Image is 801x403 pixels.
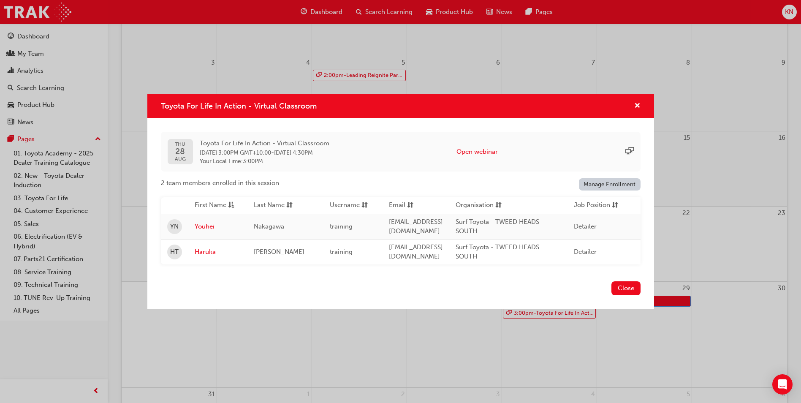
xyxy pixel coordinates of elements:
span: Your Local Time : 3:00PM [200,158,329,165]
span: Job Position [574,200,610,211]
div: Open Intercom Messenger [772,374,793,395]
span: THU [175,142,186,147]
span: sorting-icon [612,200,618,211]
span: Surf Toyota - TWEED HEADS SOUTH [456,218,539,235]
a: Manage Enrollment [579,178,641,191]
button: Usernamesorting-icon [330,200,376,211]
button: cross-icon [634,101,641,112]
span: AUG [175,156,186,162]
span: 2 team members enrolled in this session [161,178,279,188]
span: 28 Aug 2025 4:30PM [274,149,313,156]
span: sorting-icon [407,200,413,211]
span: First Name [195,200,226,211]
span: 28 [175,147,186,156]
span: sorting-icon [286,200,293,211]
span: 28 Aug 2025 3:00PM GMT+10:00 [200,149,271,156]
button: Emailsorting-icon [389,200,435,211]
span: Detailer [574,248,597,256]
span: Nakagawa [254,223,284,230]
a: Haruka [195,247,241,257]
span: Toyota For Life In Action - Virtual Classroom [200,139,329,148]
button: First Nameasc-icon [195,200,241,211]
span: Surf Toyota - TWEED HEADS SOUTH [456,243,539,261]
div: - [200,139,329,165]
button: Close [611,281,641,295]
a: Youhei [195,222,241,231]
span: Detailer [574,223,597,230]
span: sorting-icon [495,200,502,211]
button: Job Positionsorting-icon [574,200,620,211]
span: YN [170,222,179,231]
button: Organisationsorting-icon [456,200,502,211]
span: sorting-icon [361,200,368,211]
span: [PERSON_NAME] [254,248,304,256]
span: HT [170,247,179,257]
span: training [330,248,353,256]
span: training [330,223,353,230]
span: Organisation [456,200,494,211]
span: cross-icon [634,103,641,110]
span: sessionType_ONLINE_URL-icon [625,147,634,157]
button: Last Namesorting-icon [254,200,300,211]
span: [EMAIL_ADDRESS][DOMAIN_NAME] [389,218,443,235]
span: Last Name [254,200,285,211]
span: Email [389,200,405,211]
span: asc-icon [228,200,234,211]
button: Open webinar [456,147,498,157]
div: Toyota For Life In Action - Virtual Classroom [147,94,654,309]
span: [EMAIL_ADDRESS][DOMAIN_NAME] [389,243,443,261]
span: Toyota For Life In Action - Virtual Classroom [161,101,317,111]
span: Username [330,200,360,211]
